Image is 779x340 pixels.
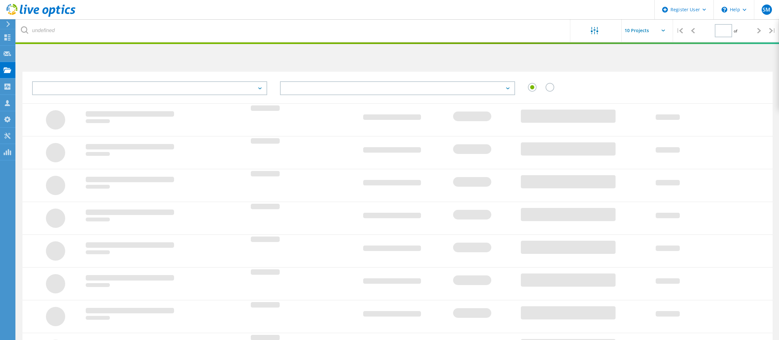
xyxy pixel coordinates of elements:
[6,13,75,18] a: Live Optics Dashboard
[734,28,737,34] span: of
[673,19,686,42] div: |
[766,19,779,42] div: |
[763,7,770,12] span: SM
[722,7,727,13] svg: \n
[16,19,571,42] input: undefined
